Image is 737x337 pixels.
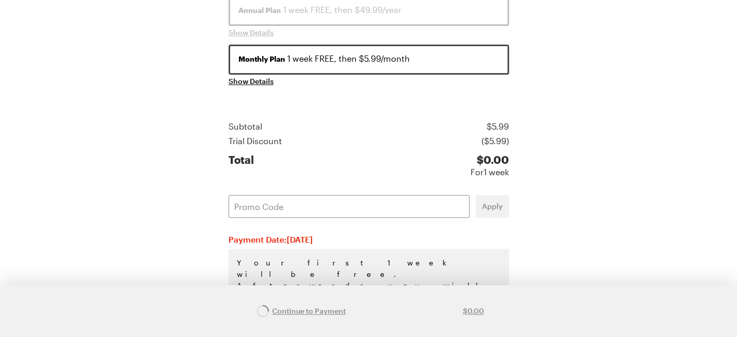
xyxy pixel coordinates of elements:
div: ($ 5.99 ) [481,135,509,147]
div: 1 week FREE, then $49.99/year [238,4,499,16]
div: $ 5.99 [487,120,509,133]
button: Monthly Plan 1 week FREE, then $5.99/month [229,45,509,75]
div: $ 0.00 [471,153,509,166]
section: Price summary [229,120,509,178]
span: Annual Plan [238,5,281,16]
button: Show Details [229,27,274,38]
button: Show Details [229,76,274,87]
div: 1 week FREE, then $5.99/month [238,52,499,65]
div: Trial Discount [229,135,282,147]
div: Total [229,153,254,178]
h2: Payment Date: [DATE] [229,234,509,245]
input: Promo Code [229,195,470,218]
div: Subtotal [229,120,262,133]
span: Monthly Plan [238,54,285,64]
div: For 1 week [471,166,509,178]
